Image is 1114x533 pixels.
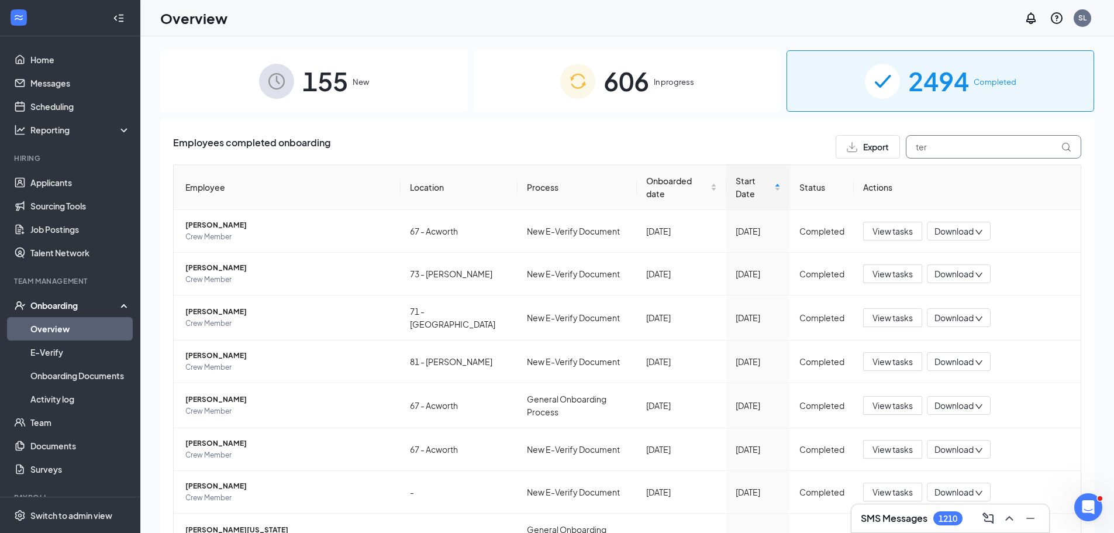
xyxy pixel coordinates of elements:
[302,61,348,101] span: 155
[13,12,25,23] svg: WorkstreamLogo
[30,458,130,481] a: Surveys
[185,449,391,461] span: Crew Member
[736,486,781,498] div: [DATE]
[14,300,26,311] svg: UserCheck
[14,124,26,136] svg: Analysis
[30,317,130,341] a: Overview
[353,76,369,88] span: New
[14,153,128,163] div: Hiring
[974,76,1016,88] span: Completed
[185,262,391,274] span: [PERSON_NAME]
[30,95,130,118] a: Scheduling
[518,165,637,210] th: Process
[30,434,130,458] a: Documents
[185,318,391,329] span: Crew Member
[872,399,913,412] span: View tasks
[854,165,1081,210] th: Actions
[185,306,391,318] span: [PERSON_NAME]
[401,428,518,471] td: 67 - Acworth
[872,267,913,280] span: View tasks
[401,165,518,210] th: Location
[518,428,637,471] td: New E-Verify Document
[401,210,518,253] td: 67 - Acworth
[401,253,518,295] td: 73 - [PERSON_NAME]
[185,492,391,504] span: Crew Member
[934,356,974,368] span: Download
[160,8,227,28] h1: Overview
[14,493,128,503] div: Payroll
[863,308,922,327] button: View tasks
[30,510,112,521] div: Switch to admin view
[401,471,518,514] td: -
[1074,493,1102,521] iframe: Intercom live chat
[934,312,974,324] span: Download
[934,225,974,238] span: Download
[872,443,913,456] span: View tasks
[1000,509,1019,528] button: ChevronUp
[185,350,391,362] span: [PERSON_NAME]
[906,135,1081,159] input: Search by Name, Job Posting, or Process
[30,300,120,311] div: Onboarding
[14,510,26,521] svg: Settings
[975,403,983,411] span: down
[736,355,781,368] div: [DATE]
[799,355,844,368] div: Completed
[646,443,717,456] div: [DATE]
[30,48,130,71] a: Home
[185,274,391,286] span: Crew Member
[30,71,130,95] a: Messages
[185,480,391,492] span: [PERSON_NAME]
[185,438,391,449] span: [PERSON_NAME]
[736,443,781,456] div: [DATE]
[401,383,518,428] td: 67 - Acworth
[185,219,391,231] span: [PERSON_NAME]
[401,295,518,341] td: 71 - [GEOGRAPHIC_DATA]
[30,411,130,434] a: Team
[975,228,983,236] span: down
[863,396,922,415] button: View tasks
[646,267,717,280] div: [DATE]
[518,383,637,428] td: General Onboarding Process
[790,165,854,210] th: Status
[934,268,974,280] span: Download
[1021,509,1040,528] button: Minimize
[934,400,974,412] span: Download
[518,295,637,341] td: New E-Verify Document
[872,311,913,324] span: View tasks
[30,218,130,241] a: Job Postings
[185,231,391,243] span: Crew Member
[30,124,131,136] div: Reporting
[518,341,637,383] td: New E-Verify Document
[646,399,717,412] div: [DATE]
[799,399,844,412] div: Completed
[14,276,128,286] div: Team Management
[799,443,844,456] div: Completed
[863,483,922,501] button: View tasks
[863,352,922,371] button: View tasks
[799,486,844,498] div: Completed
[939,514,957,524] div: 1210
[863,143,889,151] span: Export
[981,511,995,525] svg: ComposeMessage
[975,315,983,323] span: down
[185,405,391,417] span: Crew Member
[799,225,844,238] div: Completed
[975,446,983,455] span: down
[654,76,694,88] span: In progress
[185,394,391,405] span: [PERSON_NAME]
[1024,11,1038,25] svg: Notifications
[518,471,637,514] td: New E-Verify Document
[646,311,717,324] div: [DATE]
[518,253,637,295] td: New E-Verify Document
[30,194,130,218] a: Sourcing Tools
[872,225,913,238] span: View tasks
[975,271,983,279] span: down
[174,165,401,210] th: Employee
[646,225,717,238] div: [DATE]
[646,174,708,200] span: Onboarded date
[1078,13,1087,23] div: SL
[1050,11,1064,25] svg: QuestionInfo
[603,61,649,101] span: 606
[637,165,726,210] th: Onboarded date
[1023,511,1037,525] svg: Minimize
